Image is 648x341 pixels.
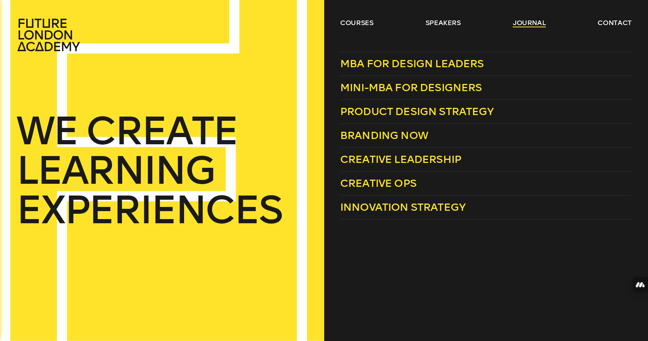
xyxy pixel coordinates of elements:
span: Creative Leadership [340,153,461,166]
a: Mini-MBA for Designers [340,76,632,100]
a: contact [598,18,632,27]
a: speakers [426,18,461,27]
span: Creative Ops [340,177,416,189]
a: Product Design Strategy [340,100,632,124]
a: Creative Ops [340,172,632,196]
a: MBA for Design Leaders [340,52,632,76]
a: Branding Now [340,124,632,148]
a: Innovation Strategy [340,196,632,219]
a: Creative Leadership [340,148,632,172]
a: courses [340,18,374,27]
span: Innovation Strategy [340,201,465,213]
span: Branding Now [340,129,428,142]
span: MBA for Design Leaders [340,57,484,70]
span: Mini-MBA for Designers [340,81,482,94]
a: journal [513,18,546,27]
span: Product Design Strategy [340,105,494,118]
